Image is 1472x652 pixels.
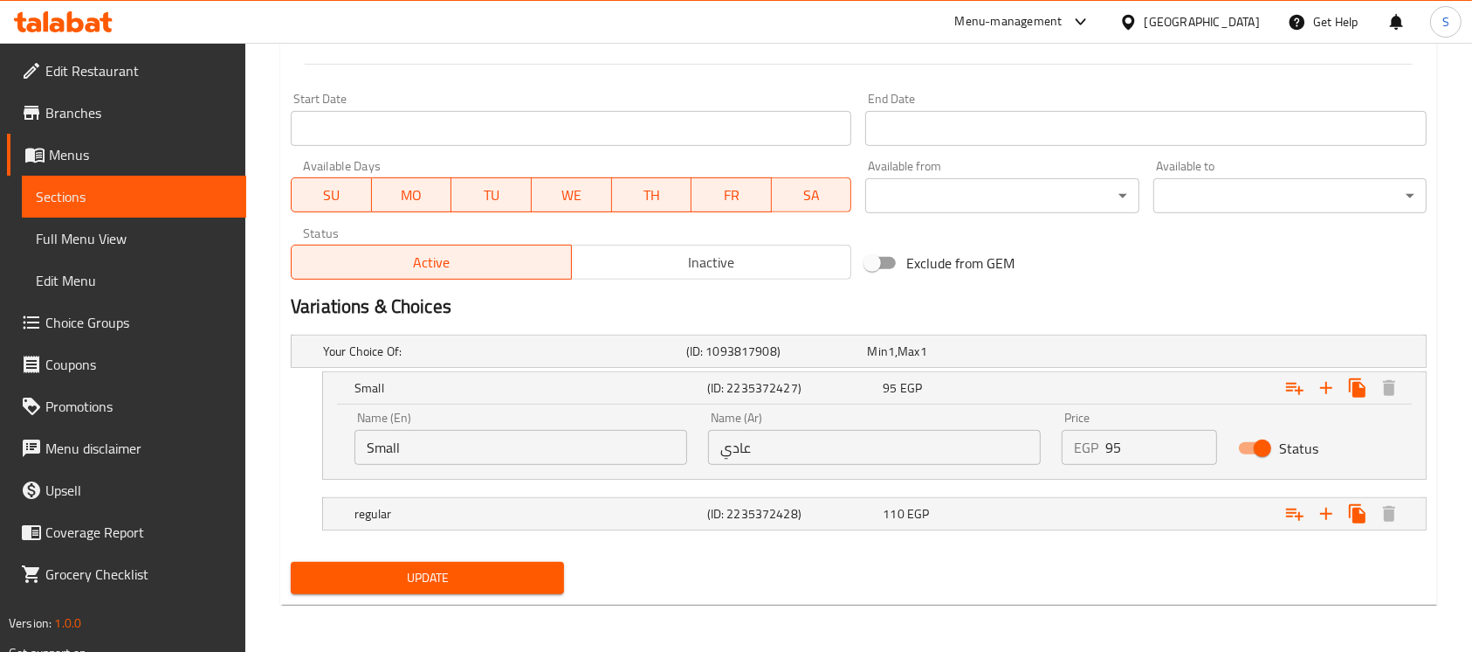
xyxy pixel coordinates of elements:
span: SA [779,183,845,208]
div: Menu-management [955,11,1063,32]
button: TU [451,177,532,212]
div: Expand [323,372,1426,404]
span: TU [458,183,525,208]
div: [GEOGRAPHIC_DATA] [1145,12,1260,31]
span: SU [299,183,365,208]
h5: (ID: 2235372427) [707,379,877,397]
span: Grocery Checklist [45,564,232,585]
span: EGP [900,377,922,399]
span: Status [1279,438,1318,459]
span: 1 [888,340,895,363]
div: ​ [1153,178,1427,213]
div: ​ [865,178,1138,213]
span: Coverage Report [45,522,232,543]
button: Add new choice [1310,498,1342,530]
span: MO [379,183,445,208]
span: Max [898,340,919,363]
h5: (ID: 1093817908) [686,343,861,360]
span: 1.0.0 [54,612,81,635]
input: Please enter price [1105,430,1217,465]
input: Enter name En [354,430,687,465]
button: Clone new choice [1342,372,1373,404]
button: Delete Small [1373,372,1405,404]
h5: Your Choice Of: [323,343,679,360]
a: Coupons [7,343,246,385]
a: Edit Restaurant [7,50,246,92]
span: WE [539,183,605,208]
span: Menu disclaimer [45,438,232,459]
button: Add choice group [1279,372,1310,404]
button: SA [772,177,852,212]
span: 95 [883,377,897,399]
span: S [1442,12,1449,31]
p: EGP [1074,437,1098,458]
div: Expand [323,498,1426,530]
span: Inactive [579,250,845,275]
button: Clone new choice [1342,498,1373,530]
h5: (ID: 2235372428) [707,505,877,523]
a: Promotions [7,385,246,427]
span: Version: [9,612,52,635]
h5: Small [354,379,700,397]
span: Edit Menu [36,270,232,291]
span: Choice Groups [45,312,232,333]
button: Update [291,562,564,594]
button: Add choice group [1279,498,1310,530]
a: Menu disclaimer [7,427,246,469]
button: FR [691,177,772,212]
button: MO [372,177,452,212]
button: Delete regular [1373,498,1405,530]
span: Sections [36,186,232,207]
a: Menus [7,134,246,176]
input: Enter name Ar [708,430,1041,465]
button: TH [612,177,692,212]
span: Exclude from GEM [906,253,1015,274]
span: 110 [883,503,904,525]
a: Branches [7,92,246,134]
a: Sections [22,176,246,218]
span: 1 [920,340,927,363]
span: TH [619,183,685,208]
div: Expand [292,336,1426,367]
a: Upsell [7,469,246,511]
span: Branches [45,102,232,123]
span: Coupons [45,354,232,375]
a: Choice Groups [7,302,246,343]
h2: Variations & Choices [291,294,1427,320]
span: FR [698,183,765,208]
a: Full Menu View [22,218,246,260]
button: WE [532,177,612,212]
span: Promotions [45,396,232,417]
button: Add new choice [1310,372,1342,404]
button: Inactive [571,245,852,280]
div: , [867,343,1042,360]
a: Grocery Checklist [7,553,246,595]
button: SU [291,177,372,212]
span: Edit Restaurant [45,60,232,81]
span: Min [867,340,887,363]
span: EGP [907,503,929,525]
button: Active [291,245,572,280]
a: Coverage Report [7,511,246,553]
h5: regular [354,505,700,523]
span: Menus [49,144,232,165]
span: Active [299,250,565,275]
span: Upsell [45,480,232,501]
span: Full Menu View [36,228,232,249]
span: Update [305,567,550,589]
a: Edit Menu [22,260,246,302]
